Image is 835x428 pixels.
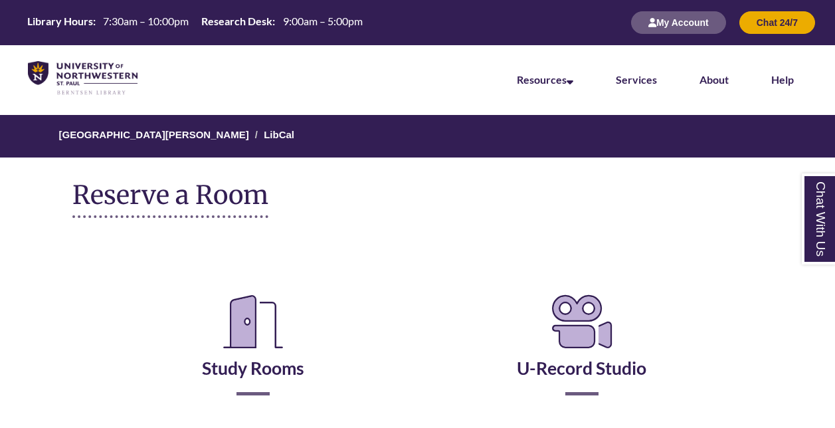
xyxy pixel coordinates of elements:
[196,14,277,29] th: Research Desk:
[739,17,815,28] a: Chat 24/7
[739,11,815,34] button: Chat 24/7
[59,129,249,140] a: [GEOGRAPHIC_DATA][PERSON_NAME]
[771,73,794,86] a: Help
[28,61,138,96] img: UNWSP Library Logo
[699,73,729,86] a: About
[283,15,363,27] span: 9:00am – 5:00pm
[103,15,189,27] span: 7:30am – 10:00pm
[264,129,294,140] a: LibCal
[517,73,573,86] a: Resources
[631,17,726,28] a: My Account
[202,324,304,379] a: Study Rooms
[72,181,268,218] h1: Reserve a Room
[631,11,726,34] button: My Account
[22,14,367,31] a: Hours Today
[72,115,762,158] nav: Breadcrumb
[22,14,367,30] table: Hours Today
[616,73,657,86] a: Services
[517,324,646,379] a: U-Record Studio
[22,14,98,29] th: Library Hours:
